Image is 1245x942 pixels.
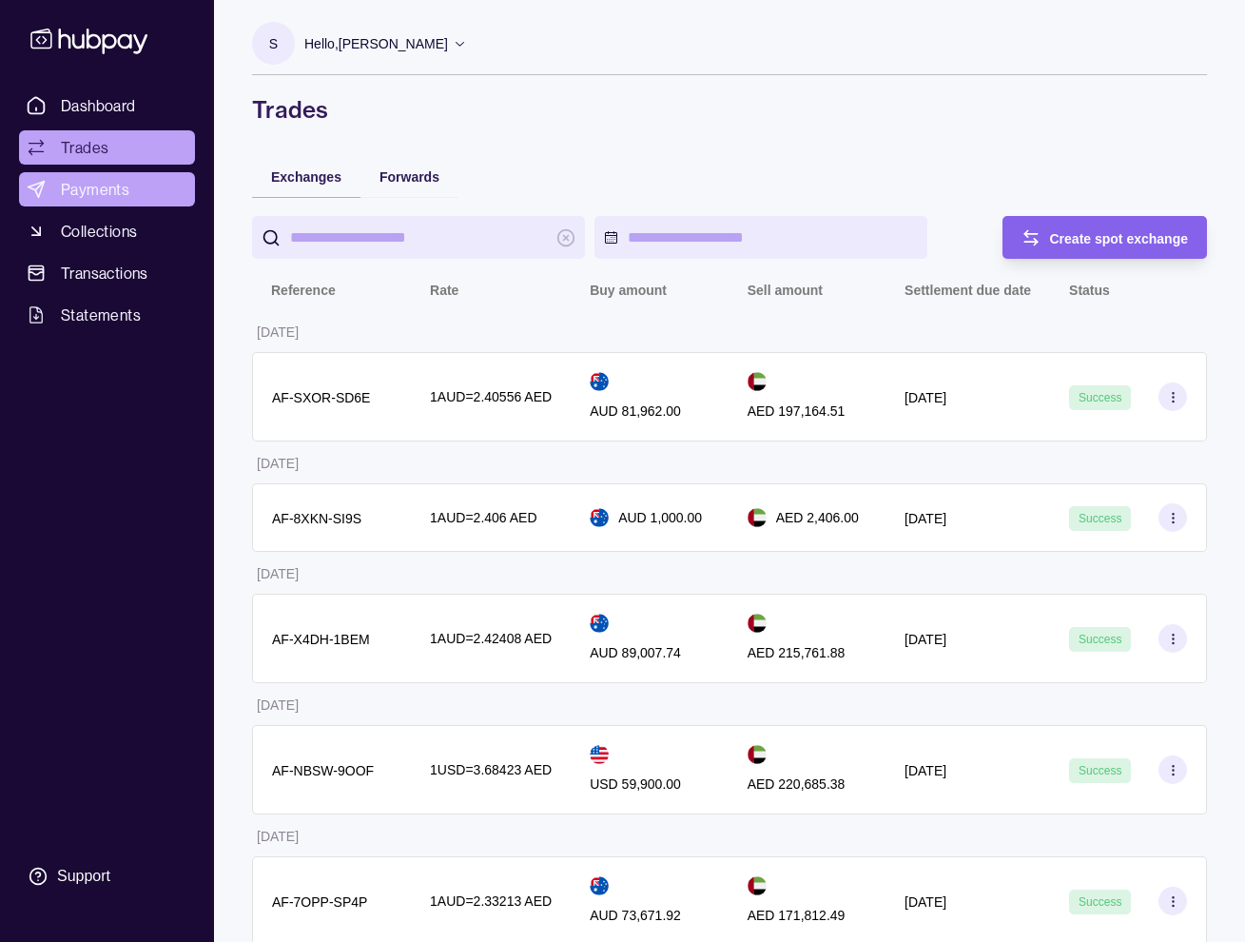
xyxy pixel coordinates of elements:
[590,642,681,663] p: AUD 89,007.74
[748,905,846,926] p: AED 171,812.49
[272,632,370,647] p: AF-X4DH-1BEM
[590,745,609,764] img: us
[290,216,547,259] input: search
[1050,231,1189,246] span: Create spot exchange
[590,372,609,391] img: au
[1079,512,1121,525] span: Success
[304,33,448,54] p: Hello, [PERSON_NAME]
[748,745,767,764] img: ae
[430,283,458,298] p: Rate
[257,566,299,581] p: [DATE]
[430,628,552,649] p: 1 AUD = 2.42408 AED
[19,214,195,248] a: Collections
[905,763,946,778] p: [DATE]
[748,283,823,298] p: Sell amount
[590,876,609,895] img: au
[618,507,702,528] p: AUD 1,000.00
[61,94,136,117] span: Dashboard
[590,614,609,633] img: au
[1069,283,1110,298] p: Status
[1079,764,1121,777] span: Success
[61,304,141,326] span: Statements
[748,401,846,422] p: AED 197,164.51
[430,891,552,912] p: 1 AUD = 2.33213 AED
[19,256,195,290] a: Transactions
[590,283,667,298] p: Buy amount
[905,390,946,405] p: [DATE]
[272,511,361,526] p: AF-8XKN-SI9S
[61,220,137,243] span: Collections
[748,642,846,663] p: AED 215,761.88
[271,169,341,185] span: Exchanges
[19,130,195,165] a: Trades
[590,508,609,527] img: au
[61,178,129,201] span: Payments
[905,632,946,647] p: [DATE]
[1002,216,1208,259] button: Create spot exchange
[257,829,299,844] p: [DATE]
[905,511,946,526] p: [DATE]
[905,283,1031,298] p: Settlement due date
[272,894,367,910] p: AF-7OPP-SP4P
[430,386,552,407] p: 1 AUD = 2.40556 AED
[379,169,439,185] span: Forwards
[272,763,374,778] p: AF-NBSW-9OOF
[590,905,681,926] p: AUD 73,671.92
[748,372,767,391] img: ae
[430,507,537,528] p: 1 AUD = 2.406 AED
[272,390,370,405] p: AF-SXOR-SD6E
[61,136,108,159] span: Trades
[776,507,859,528] p: AED 2,406.00
[590,774,681,795] p: USD 59,900.00
[430,759,552,780] p: 1 USD = 3.68423 AED
[748,508,767,527] img: ae
[19,88,195,123] a: Dashboard
[61,262,148,285] span: Transactions
[905,894,946,910] p: [DATE]
[257,456,299,471] p: [DATE]
[271,283,336,298] p: Reference
[590,401,681,422] p: AUD 81,962.00
[748,774,846,795] p: AED 220,685.38
[57,866,110,887] div: Support
[257,697,299,713] p: [DATE]
[1079,895,1121,909] span: Success
[19,172,195,206] a: Payments
[19,298,195,332] a: Statements
[269,33,278,54] p: S
[748,876,767,895] img: ae
[1079,633,1121,646] span: Success
[252,94,1207,125] h1: Trades
[257,324,299,340] p: [DATE]
[748,614,767,633] img: ae
[1079,391,1121,404] span: Success
[19,856,195,896] a: Support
